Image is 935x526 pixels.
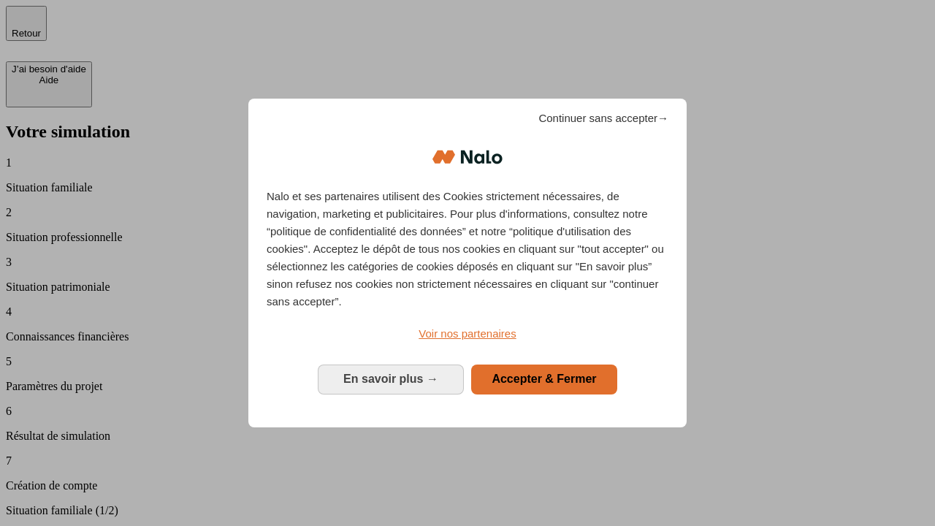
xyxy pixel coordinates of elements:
div: Bienvenue chez Nalo Gestion du consentement [248,99,687,427]
p: Nalo et ses partenaires utilisent des Cookies strictement nécessaires, de navigation, marketing e... [267,188,668,310]
img: Logo [432,135,503,179]
span: Voir nos partenaires [419,327,516,340]
button: En savoir plus: Configurer vos consentements [318,365,464,394]
span: En savoir plus → [343,373,438,385]
span: Continuer sans accepter→ [538,110,668,127]
a: Voir nos partenaires [267,325,668,343]
button: Accepter & Fermer: Accepter notre traitement des données et fermer [471,365,617,394]
span: Accepter & Fermer [492,373,596,385]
